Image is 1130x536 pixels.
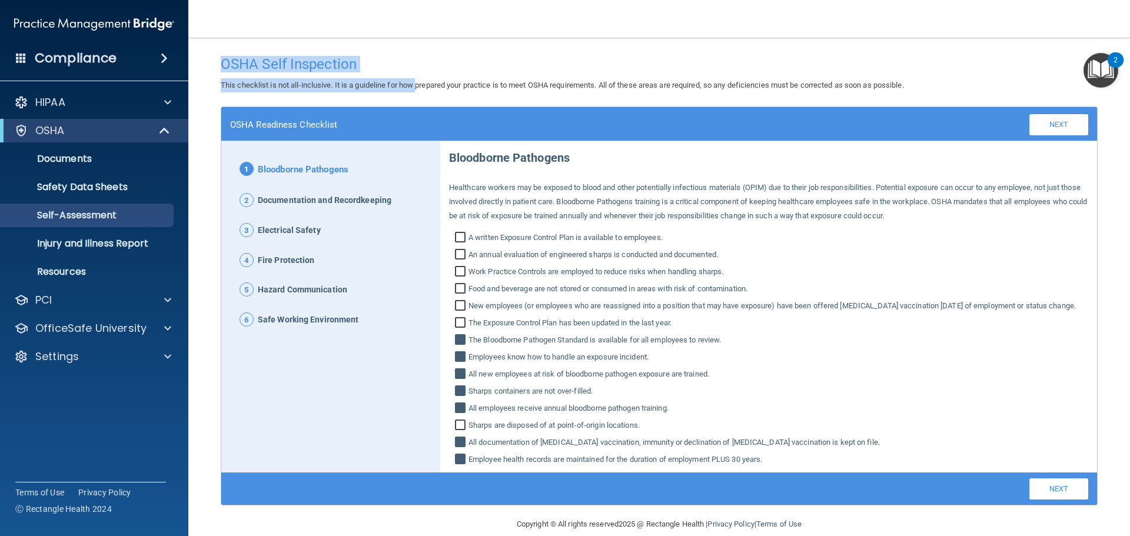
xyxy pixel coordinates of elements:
[240,312,254,327] span: 6
[8,238,168,249] p: Injury and Illness Report
[14,12,174,36] img: PMB logo
[468,299,1076,313] span: New employees (or employees who are reassigned into a position that may have exposure) have been ...
[468,316,672,330] span: The Exposure Control Plan has been updated in the last year.
[258,162,348,178] span: Bloodborne Pathogens
[455,369,468,381] input: All new employees at risk of bloodborne pathogen exposure are trained.
[707,520,754,528] a: Privacy Policy
[468,418,640,432] span: Sharps are disposed of at point‐of‐origin locations.
[455,250,468,262] input: An annual evaluation of engineered sharps is conducted and documented.
[78,487,131,498] a: Privacy Policy
[455,335,468,347] input: The Bloodborne Pathogen Standard is available for all employees to review.
[468,452,762,467] span: Employee health records are maintained for the duration of employment PLUS 30 years.
[455,352,468,364] input: Employees know how to handle an exposure incident.
[258,282,347,298] span: Hazard Communication
[221,56,1098,72] h4: OSHA Self Inspection
[8,181,168,193] p: Safety Data Sheets
[455,301,468,313] input: New employees (or employees who are reassigned into a position that may have exposure) have been ...
[449,181,1088,223] p: Healthcare workers may be exposed to blood and other potentially infectious materials (OPIM) due ...
[35,124,65,138] p: OSHA
[35,293,52,307] p: PCI
[240,193,254,207] span: 2
[14,321,171,335] a: OfficeSafe University
[468,248,718,262] span: An annual evaluation of engineered sharps is conducted and documented.
[1114,60,1118,75] div: 2
[468,333,721,347] span: The Bloodborne Pathogen Standard is available for all employees to review.
[468,384,593,398] span: Sharps containers are not over‐filled.
[468,350,649,364] span: Employees know how to handle an exposure incident.
[756,520,802,528] a: Terms of Use
[455,318,468,330] input: The Exposure Control Plan has been updated in the last year.
[8,153,168,165] p: Documents
[240,282,254,297] span: 5
[14,293,171,307] a: PCI
[468,231,663,245] span: A written Exposure Control Plan is available to employees.
[455,267,468,279] input: Work Practice Controls are employed to reduce risks when handling sharps.
[258,253,315,268] span: Fire Protection
[8,266,168,278] p: Resources
[468,265,723,279] span: Work Practice Controls are employed to reduce risks when handling sharps.
[221,81,904,89] span: This checklist is not all-inclusive. It is a guideline for how prepared your practice is to meet ...
[240,162,254,176] span: 1
[258,223,321,238] span: Electrical Safety
[258,312,358,328] span: Safe Working Environment
[1029,478,1088,500] a: Next
[14,124,171,138] a: OSHA
[468,282,747,296] span: Food and beverage are not stored or consumed in areas with risk of contamination.
[455,455,468,467] input: Employee health records are maintained for the duration of employment PLUS 30 years.
[230,119,337,130] h4: OSHA Readiness Checklist
[455,438,468,450] input: All documentation of [MEDICAL_DATA] vaccination, immunity or declination of [MEDICAL_DATA] vaccin...
[468,367,709,381] span: All new employees at risk of bloodborne pathogen exposure are trained.
[468,401,669,415] span: All employees receive annual bloodborne pathogen training.
[8,209,168,221] p: Self-Assessment
[240,253,254,267] span: 4
[1084,53,1118,88] button: Open Resource Center, 2 new notifications
[455,387,468,398] input: Sharps containers are not over‐filled.
[240,223,254,237] span: 3
[35,95,65,109] p: HIPAA
[468,435,880,450] span: All documentation of [MEDICAL_DATA] vaccination, immunity or declination of [MEDICAL_DATA] vaccin...
[14,349,171,364] a: Settings
[35,50,117,66] h4: Compliance
[15,503,112,515] span: Ⓒ Rectangle Health 2024
[258,193,391,208] span: Documentation and Recordkeeping
[35,321,147,335] p: OfficeSafe University
[35,349,79,364] p: Settings
[449,141,1088,169] p: Bloodborne Pathogens
[455,284,468,296] input: Food and beverage are not stored or consumed in areas with risk of contamination.
[455,421,468,432] input: Sharps are disposed of at point‐of‐origin locations.
[15,487,64,498] a: Terms of Use
[1029,114,1088,135] a: Next
[455,233,468,245] input: A written Exposure Control Plan is available to employees.
[14,95,171,109] a: HIPAA
[455,404,468,415] input: All employees receive annual bloodborne pathogen training.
